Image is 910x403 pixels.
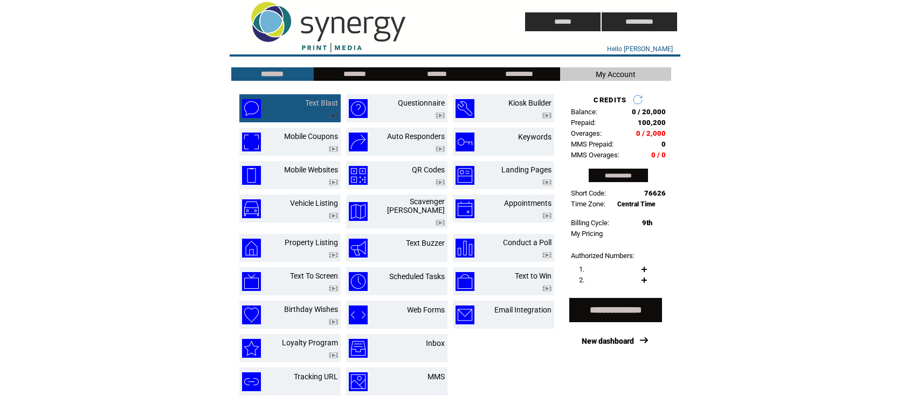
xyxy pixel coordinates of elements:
[518,133,551,141] a: Keywords
[242,372,261,391] img: tracking-url.png
[571,151,619,159] span: MMS Overages:
[504,199,551,207] a: Appointments
[285,238,338,247] a: Property Listing
[515,272,551,280] a: Text to Win
[349,305,368,324] img: web-forms.png
[407,305,445,314] a: Web Forms
[329,352,338,358] img: video.png
[494,305,551,314] a: Email Integration
[242,199,261,218] img: vehicle-listing.png
[651,151,666,159] span: 0 / 0
[406,239,445,247] a: Text Buzzer
[456,272,474,291] img: text-to-win.png
[305,99,338,107] a: Text Blast
[242,272,261,291] img: text-to-screen.png
[349,202,368,221] img: scavenger-hunt.png
[542,286,551,291] img: video.png
[542,252,551,258] img: video.png
[242,133,261,151] img: mobile-coupons.png
[436,146,445,152] img: video.png
[436,113,445,119] img: video.png
[242,339,261,358] img: loyalty-program.png
[571,252,635,260] span: Authorized Numbers:
[579,265,584,273] span: 1.
[290,199,338,207] a: Vehicle Listing
[284,165,338,174] a: Mobile Websites
[542,179,551,185] img: video.png
[329,179,338,185] img: video.png
[456,99,474,118] img: kiosk-builder.png
[571,189,606,197] span: Short Code:
[329,113,338,119] img: video.png
[436,179,445,185] img: video.png
[398,99,445,107] a: Questionnaire
[596,70,636,79] span: My Account
[436,220,445,226] img: video.png
[508,99,551,107] a: Kiosk Builder
[389,272,445,281] a: Scheduled Tasks
[349,133,368,151] img: auto-responders.png
[349,166,368,185] img: qr-codes.png
[412,165,445,174] a: QR Codes
[290,272,338,280] a: Text To Screen
[579,276,584,284] span: 2.
[456,133,474,151] img: keywords.png
[571,200,605,208] span: Time Zone:
[571,140,613,148] span: MMS Prepaid:
[571,108,597,116] span: Balance:
[329,252,338,258] img: video.png
[349,272,368,291] img: scheduled-tasks.png
[242,99,261,118] img: text-blast.png
[542,213,551,219] img: video.png
[329,319,338,325] img: video.png
[456,305,474,324] img: email-integration.png
[644,189,666,197] span: 76626
[284,305,338,314] a: Birthday Wishes
[349,372,368,391] img: mms.png
[329,213,338,219] img: video.png
[571,119,596,127] span: Prepaid:
[349,239,368,258] img: text-buzzer.png
[594,96,626,104] span: CREDITS
[636,129,666,137] span: 0 / 2,000
[638,119,666,127] span: 100,200
[456,166,474,185] img: landing-pages.png
[571,230,603,238] a: My Pricing
[242,239,261,258] img: property-listing.png
[456,199,474,218] img: appointments.png
[503,238,551,247] a: Conduct a Poll
[501,165,551,174] a: Landing Pages
[242,166,261,185] img: mobile-websites.png
[542,113,551,119] img: video.png
[294,372,338,381] a: Tracking URL
[329,286,338,291] img: video.png
[428,372,445,381] a: MMS
[349,339,368,358] img: inbox.png
[607,45,673,53] span: Hello [PERSON_NAME]
[387,132,445,141] a: Auto Responders
[242,305,261,324] img: birthday-wishes.png
[456,239,474,258] img: conduct-a-poll.png
[284,132,338,141] a: Mobile Coupons
[582,337,634,345] a: New dashboard
[282,338,338,347] a: Loyalty Program
[387,197,445,214] a: Scavenger [PERSON_NAME]
[349,99,368,118] img: questionnaire.png
[617,200,656,208] span: Central Time
[661,140,666,148] span: 0
[571,129,602,137] span: Overages:
[632,108,666,116] span: 0 / 20,000
[642,219,652,227] span: 9th
[571,219,609,227] span: Billing Cycle:
[329,146,338,152] img: video.png
[426,339,445,348] a: Inbox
